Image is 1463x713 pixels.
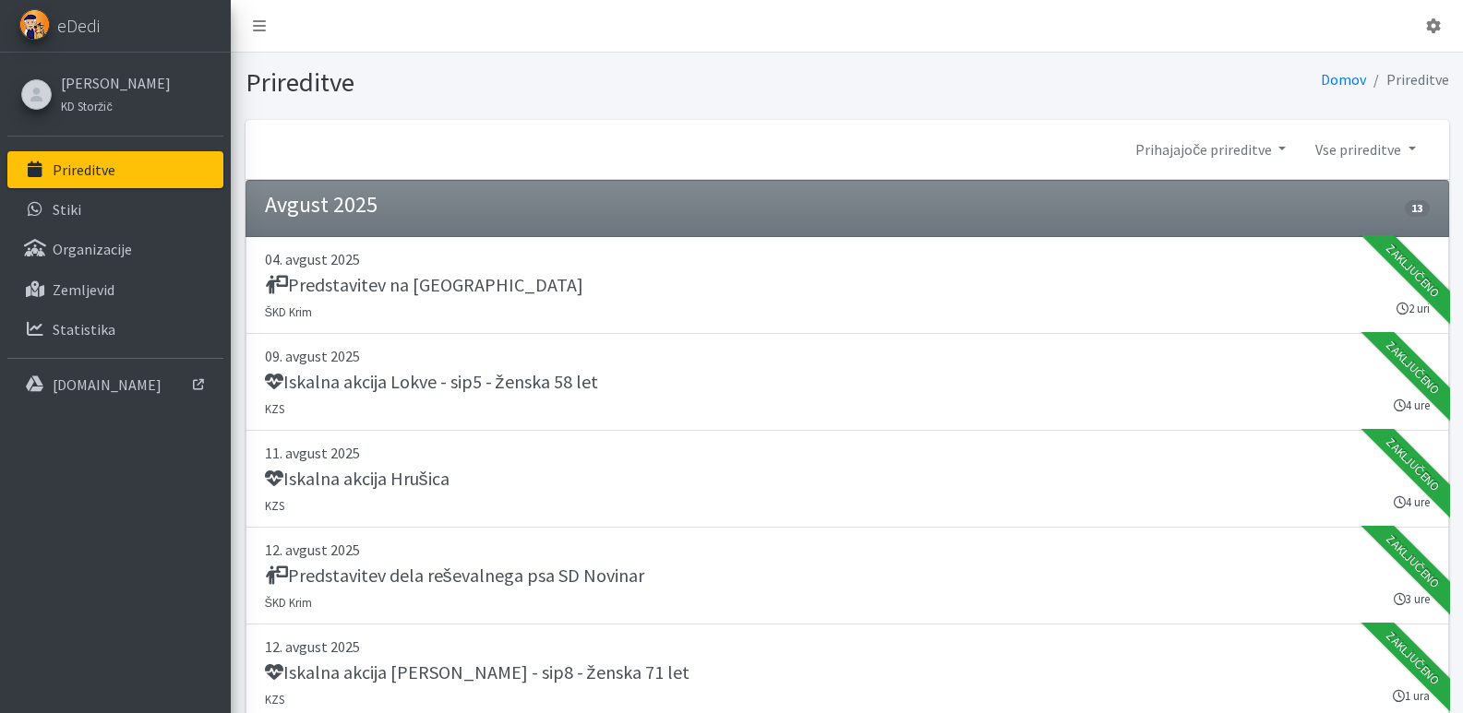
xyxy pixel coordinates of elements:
[265,661,690,683] h5: Iskalna akcija [PERSON_NAME] - sip8 - ženska 71 let
[7,271,223,308] a: Zemljevid
[265,442,1430,464] p: 11. avgust 2025
[7,311,223,348] a: Statistika
[61,99,113,113] small: KD Storžič
[265,274,583,296] h5: Predstavitev na [GEOGRAPHIC_DATA]
[246,237,1449,334] a: 04. avgust 2025 Predstavitev na [GEOGRAPHIC_DATA] ŠKD Krim 2 uri Zaključeno
[1366,66,1449,93] li: Prireditve
[1321,70,1366,89] a: Domov
[265,636,1430,658] p: 12. avgust 2025
[265,371,598,393] h5: Iskalna akcija Lokve - sip5 - ženska 58 let
[53,240,132,258] p: Organizacije
[265,192,378,219] h4: Avgust 2025
[246,66,841,99] h1: Prireditve
[246,528,1449,624] a: 12. avgust 2025 Predstavitev dela reševalnega psa SD Novinar ŠKD Krim 3 ure Zaključeno
[246,334,1449,431] a: 09. avgust 2025 Iskalna akcija Lokve - sip5 - ženska 58 let KZS 4 ure Zaključeno
[7,151,223,188] a: Prireditve
[265,692,284,707] small: KZS
[1301,131,1430,168] a: Vse prireditve
[265,401,284,416] small: KZS
[53,375,162,394] p: [DOMAIN_NAME]
[19,9,50,40] img: eDedi
[61,94,171,116] a: KD Storžič
[53,160,115,179] p: Prireditve
[265,595,313,610] small: ŠKD Krim
[265,345,1430,367] p: 09. avgust 2025
[265,539,1430,561] p: 12. avgust 2025
[1121,131,1301,168] a: Prihajajoče prireditve
[53,280,114,299] p: Zemljevid
[61,72,171,94] a: [PERSON_NAME]
[265,248,1430,270] p: 04. avgust 2025
[265,564,644,587] h5: Predstavitev dela reševalnega psa SD Novinar
[265,498,284,513] small: KZS
[53,320,115,339] p: Statistika
[57,12,100,40] span: eDedi
[265,468,450,490] h5: Iskalna akcija Hrušica
[53,200,81,219] p: Stiki
[7,366,223,403] a: [DOMAIN_NAME]
[7,231,223,267] a: Organizacije
[7,191,223,228] a: Stiki
[265,304,313,319] small: ŠKD Krim
[246,431,1449,528] a: 11. avgust 2025 Iskalna akcija Hrušica KZS 4 ure Zaključeno
[1405,200,1429,217] span: 13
